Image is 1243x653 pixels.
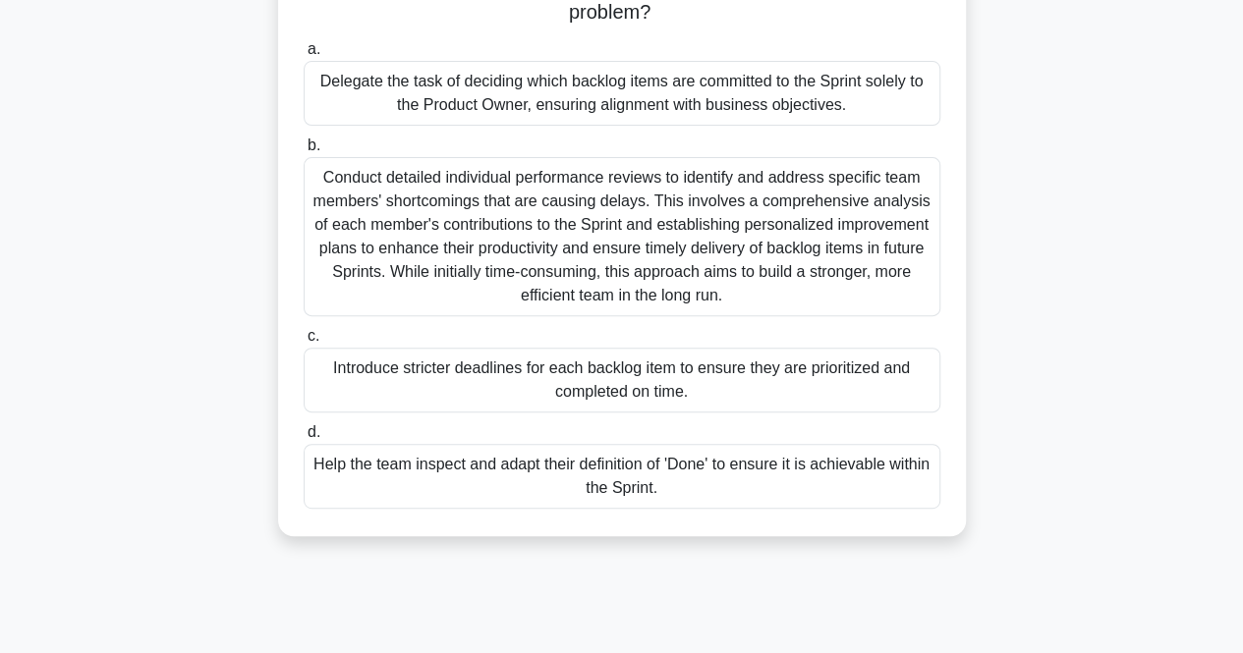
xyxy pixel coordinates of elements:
div: Introduce stricter deadlines for each backlog item to ensure they are prioritized and completed o... [304,348,940,412]
span: a. [308,40,320,57]
span: d. [308,423,320,440]
div: Delegate the task of deciding which backlog items are committed to the Sprint solely to the Produ... [304,61,940,126]
div: Conduct detailed individual performance reviews to identify and address specific team members' sh... [304,157,940,316]
span: c. [308,327,319,344]
span: b. [308,136,320,153]
div: Help the team inspect and adapt their definition of 'Done' to ensure it is achievable within the ... [304,444,940,509]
